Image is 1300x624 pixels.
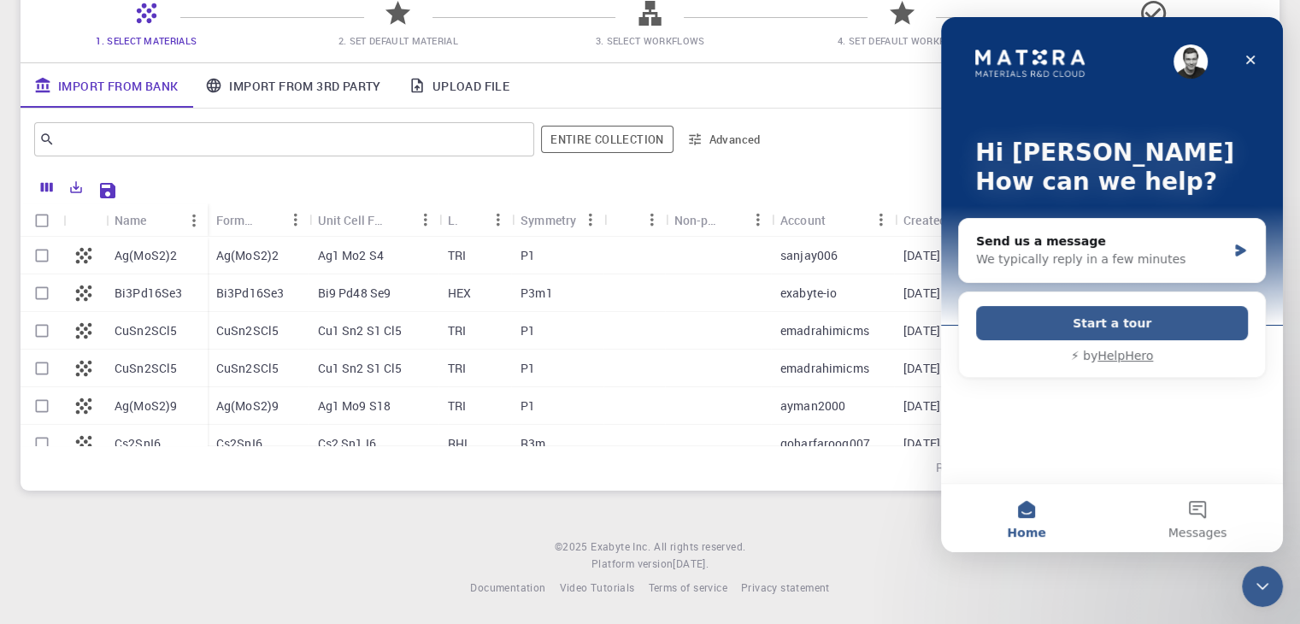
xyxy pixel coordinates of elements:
p: Bi3Pd16Se3 [216,285,285,302]
p: RHL [448,435,471,452]
div: Non-periodic [674,203,717,237]
button: Menu [576,206,603,233]
p: P3m1 [521,285,553,302]
p: [DATE] 10:09 [903,322,974,339]
div: Name [106,203,208,237]
a: Upload File [395,63,523,108]
a: Terms of service [648,580,726,597]
a: Documentation [470,580,545,597]
button: Sort [385,206,412,233]
div: Non-periodic [666,203,772,237]
p: TRI [448,397,466,415]
p: TRI [448,247,466,264]
button: Entire collection [541,126,673,153]
p: Cs2SnI6 [115,435,161,452]
div: Unit Cell Formula [317,203,384,237]
p: [DATE] 5:00 [903,360,968,377]
p: Cu1 Sn2 S1 Cl5 [317,360,402,377]
p: P1 [521,397,535,415]
button: Menu [638,206,666,233]
a: [DATE]. [673,556,709,573]
span: © 2025 [555,539,591,556]
p: Ag(MoS2)9 [216,397,279,415]
p: [DATE] 11:46 [903,435,974,452]
p: Ag1 Mo9 S18 [317,397,391,415]
button: Menu [485,206,512,233]
p: CuSn2SCl5 [216,360,279,377]
span: Privacy statement [741,580,830,594]
p: Ag(MoS2)9 [115,397,177,415]
p: Bi9 Pd48 Se9 [317,285,391,302]
p: HEX [448,285,471,302]
p: emadrahimicms [780,322,869,339]
p: Ag(MoS2)2 [216,247,279,264]
button: Sort [612,206,639,233]
span: Exabyte Inc. [591,539,650,553]
p: Bi3Pd16Se3 [115,285,183,302]
button: Columns [32,174,62,201]
button: Sort [826,206,853,233]
span: 2. Set Default Material [338,34,458,47]
p: Ag(MoS2)2 [115,247,177,264]
button: Save Explorer Settings [91,174,125,208]
p: TRI [448,322,466,339]
p: CuSn2SCl5 [115,360,177,377]
p: Ag1 Mo2 S4 [317,247,384,264]
p: emadrahimicms [780,360,869,377]
p: P1 [521,247,535,264]
div: Name [115,203,147,237]
a: Import From Bank [21,63,191,108]
div: Created [903,203,946,237]
span: Documentation [470,580,545,594]
div: Symmetry [521,203,576,237]
span: 4. Set Default Workflow [838,34,966,47]
a: Import From 3rd Party [191,63,394,108]
button: Advanced [680,126,769,153]
div: Unit Cell Formula [309,203,438,237]
span: Video Tutorials [559,580,634,594]
p: Cs2SnI6 [216,435,262,452]
iframe: Intercom live chat [941,17,1283,552]
a: Video Tutorials [559,580,634,597]
p: goharfarooq007 [780,435,870,452]
div: Icon [63,203,106,237]
span: Terms of service [648,580,726,594]
span: Filter throughout whole library including sets (folders) [541,126,673,153]
button: Menu [281,206,309,233]
span: 3. Select Workflows [595,34,704,47]
div: Formula [208,203,309,237]
button: Menu [744,206,772,233]
a: Exabyte Inc. [591,539,650,556]
div: Account [780,203,826,237]
span: [DATE] . [673,556,709,570]
p: sanjay006 [780,247,838,264]
p: CuSn2SCl5 [115,322,177,339]
p: exabyte-io [780,285,838,302]
p: ayman2000 [780,397,845,415]
div: Lattice [448,203,457,237]
button: Sort [147,207,174,234]
button: Menu [412,206,439,233]
p: CuSn2SCl5 [216,322,279,339]
button: Sort [457,206,485,233]
a: Privacy statement [741,580,830,597]
iframe: Intercom live chat [1242,566,1283,607]
div: Symmetry [512,203,603,237]
p: [DATE] 7:54 [903,285,968,302]
button: Menu [868,206,895,233]
p: TRI [448,360,466,377]
p: Rows per page: [936,459,1020,479]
